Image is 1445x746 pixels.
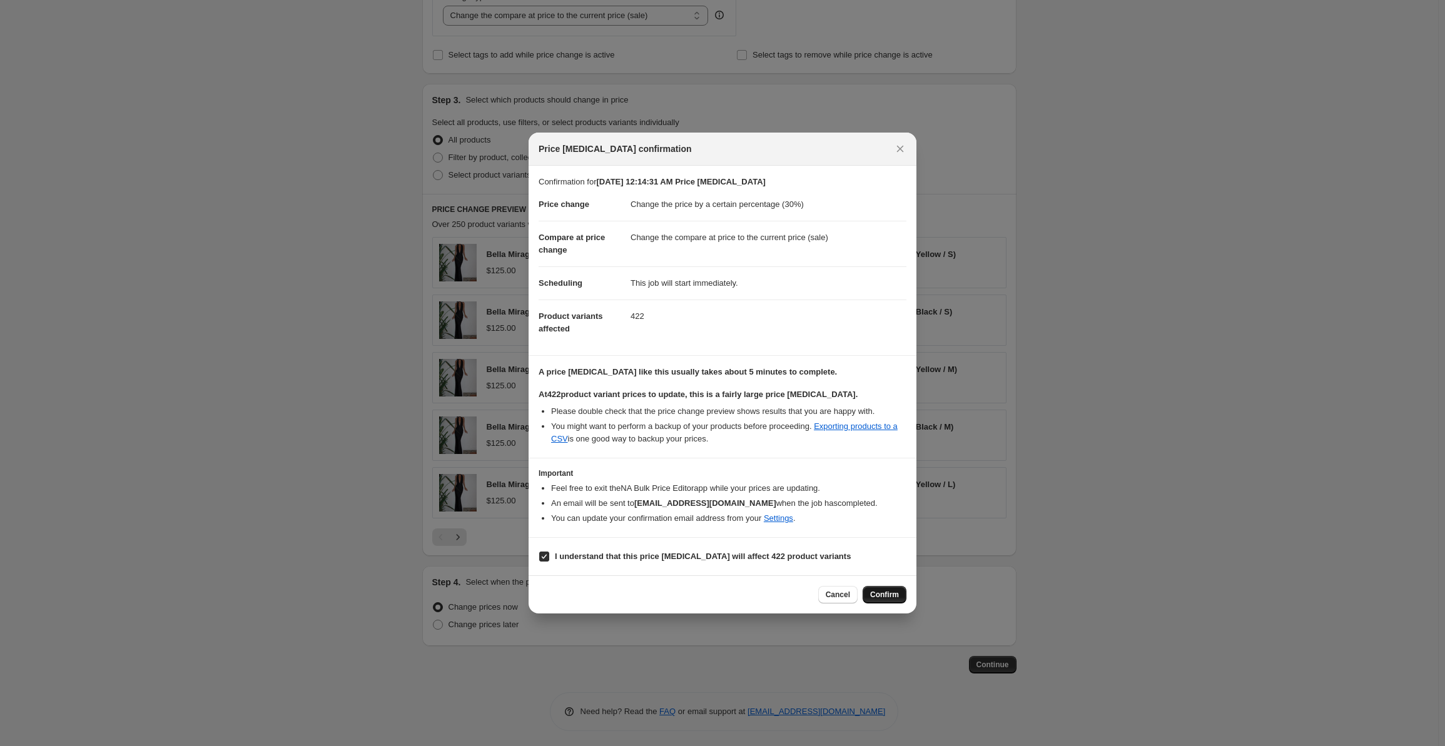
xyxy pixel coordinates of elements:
b: I understand that this price [MEDICAL_DATA] will affect 422 product variants [555,552,851,561]
a: Settings [764,513,793,523]
h3: Important [539,468,906,478]
li: An email will be sent to when the job has completed . [551,497,906,510]
li: Please double check that the price change preview shows results that you are happy with. [551,405,906,418]
span: Price change [539,199,589,209]
dd: Change the compare at price to the current price (sale) [631,221,906,254]
button: Cancel [818,586,858,603]
span: Cancel [826,590,850,600]
li: You might want to perform a backup of your products before proceeding. is one good way to backup ... [551,420,906,445]
b: [EMAIL_ADDRESS][DOMAIN_NAME] [634,498,776,508]
button: Confirm [863,586,906,603]
dd: 422 [631,300,906,333]
dd: Change the price by a certain percentage (30%) [631,188,906,221]
li: You can update your confirmation email address from your . [551,512,906,525]
dd: This job will start immediately. [631,266,906,300]
b: A price [MEDICAL_DATA] like this usually takes about 5 minutes to complete. [539,367,837,376]
span: Price [MEDICAL_DATA] confirmation [539,143,692,155]
span: Confirm [870,590,899,600]
span: Scheduling [539,278,582,288]
a: Exporting products to a CSV [551,421,898,443]
b: At 422 product variant prices to update, this is a fairly large price [MEDICAL_DATA]. [539,390,858,399]
p: Confirmation for [539,176,906,188]
span: Compare at price change [539,233,605,255]
span: Product variants affected [539,311,603,333]
button: Close [891,140,909,158]
li: Feel free to exit the NA Bulk Price Editor app while your prices are updating. [551,482,906,495]
b: [DATE] 12:14:31 AM Price [MEDICAL_DATA] [596,177,765,186]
